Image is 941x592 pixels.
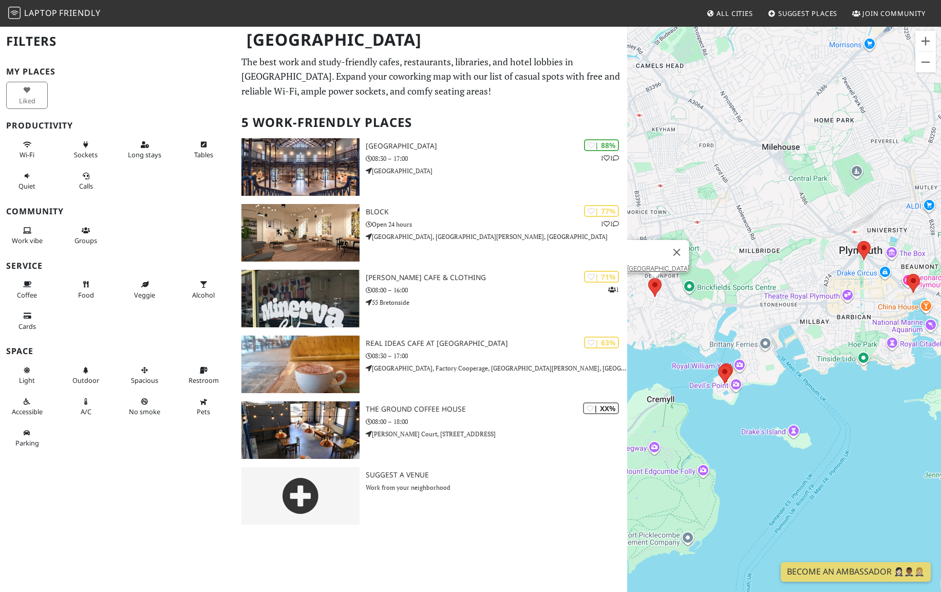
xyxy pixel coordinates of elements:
[366,154,627,163] p: 08:30 – 17:00
[235,401,627,459] a: The Ground Coffee House | XX% The Ground Coffee House 08:00 – 18:00 [PERSON_NAME] Court, [STREET_...
[764,4,842,23] a: Suggest Places
[235,204,627,262] a: BLOCK | 77% 11 BLOCK Open 24 hours [GEOGRAPHIC_DATA], [GEOGRAPHIC_DATA][PERSON_NAME], [GEOGRAPHIC...
[24,7,58,18] span: Laptop
[183,393,224,420] button: Pets
[241,107,621,138] h2: 5 Work-Friendly Places
[18,181,35,191] span: Quiet
[6,362,48,389] button: Light
[366,351,627,361] p: 08:30 – 17:00
[72,376,99,385] span: Outdoor area
[781,562,931,582] a: Become an Ambassador 🤵🏻‍♀️🤵🏾‍♂️🤵🏼‍♀️
[8,7,21,19] img: LaptopFriendly
[124,136,165,163] button: Long stays
[65,276,107,303] button: Food
[124,276,165,303] button: Veggie
[600,219,619,229] p: 1 1
[20,150,34,159] span: Stable Wi-Fi
[6,261,229,271] h3: Service
[235,138,627,196] a: Market Hall | 88% 11 [GEOGRAPHIC_DATA] 08:30 – 17:00 [GEOGRAPHIC_DATA]
[235,336,627,393] a: Real Ideas Cafe at Ocean Studios | 63% Real Ideas Cafe at [GEOGRAPHIC_DATA] 08:30 – 17:00 [GEOGRA...
[366,142,627,151] h3: [GEOGRAPHIC_DATA]
[366,298,627,307] p: 55 Bretonside
[6,393,48,420] button: Accessible
[608,285,619,294] p: 1
[583,402,619,414] div: | XX%
[131,376,158,385] span: Spacious
[6,307,48,335] button: Cards
[702,4,757,23] a: All Cities
[6,168,48,195] button: Quiet
[128,150,161,159] span: Long stays
[241,467,360,525] img: gray-place-d2bdb4477600e061c01bd816cc0f2ef0cfcb1ca9e3ad78868dd16fb2af073a21.png
[915,52,936,72] button: Zoom out
[65,168,107,195] button: Calls
[17,290,37,300] span: Coffee
[6,276,48,303] button: Coffee
[366,483,627,492] p: Work from your neighborhood
[124,393,165,420] button: No smoke
[366,166,627,176] p: [GEOGRAPHIC_DATA]
[197,407,210,416] span: Pet friendly
[65,393,107,420] button: A/C
[366,417,627,427] p: 08:00 – 18:00
[627,265,689,272] a: [GEOGRAPHIC_DATA]
[664,240,689,265] button: Close
[366,219,627,229] p: Open 24 hours
[12,236,43,245] span: People working
[183,362,224,389] button: Restroom
[192,290,215,300] span: Alcohol
[183,136,224,163] button: Tables
[74,150,98,159] span: Power sockets
[235,270,627,327] a: Minerva cafe & clothing | 71% 1 [PERSON_NAME] cafe & clothing 08:00 – 16:00 55 Bretonside
[366,471,627,479] h3: Suggest a Venue
[584,337,619,348] div: | 63%
[241,270,360,327] img: Minerva cafe & clothing
[366,429,627,439] p: [PERSON_NAME] Court, [STREET_ADDRESS]
[366,232,627,242] p: [GEOGRAPHIC_DATA], [GEOGRAPHIC_DATA][PERSON_NAME], [GEOGRAPHIC_DATA]
[366,208,627,216] h3: BLOCK
[6,67,229,77] h3: My Places
[194,150,213,159] span: Work-friendly tables
[78,290,94,300] span: Food
[183,276,224,303] button: Alcohol
[65,362,107,389] button: Outdoor
[18,322,36,331] span: Credit cards
[915,31,936,51] button: Zoom in
[6,26,229,57] h2: Filters
[717,9,753,18] span: All Cities
[8,5,101,23] a: LaptopFriendly LaptopFriendly
[79,181,93,191] span: Video/audio calls
[366,339,627,348] h3: Real Ideas Cafe at [GEOGRAPHIC_DATA]
[81,407,91,416] span: Air conditioned
[238,26,625,54] h1: [GEOGRAPHIC_DATA]
[134,290,155,300] span: Veggie
[19,376,35,385] span: Natural light
[65,222,107,249] button: Groups
[366,405,627,414] h3: The Ground Coffee House
[862,9,926,18] span: Join Community
[59,7,100,18] span: Friendly
[74,236,97,245] span: Group tables
[6,121,229,131] h3: Productivity
[15,438,39,448] span: Parking
[6,207,229,216] h3: Community
[6,346,229,356] h3: Space
[584,139,619,151] div: | 88%
[241,401,360,459] img: The Ground Coffee House
[241,138,360,196] img: Market Hall
[366,363,627,373] p: [GEOGRAPHIC_DATA], Factory Cooperage, [GEOGRAPHIC_DATA][PERSON_NAME], [GEOGRAPHIC_DATA], PL1 3RP....
[189,376,219,385] span: Restroom
[129,407,160,416] span: Smoke free
[235,467,627,525] a: Suggest a Venue Work from your neighborhood
[6,136,48,163] button: Wi-Fi
[366,273,627,282] h3: [PERSON_NAME] cafe & clothing
[584,205,619,217] div: | 77%
[241,54,621,99] p: The best work and study-friendly cafes, restaurants, libraries, and hotel lobbies in [GEOGRAPHIC_...
[124,362,165,389] button: Spacious
[12,407,43,416] span: Accessible
[584,271,619,283] div: | 71%
[366,285,627,295] p: 08:00 – 16:00
[778,9,838,18] span: Suggest Places
[241,204,360,262] img: BLOCK
[600,153,619,163] p: 1 1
